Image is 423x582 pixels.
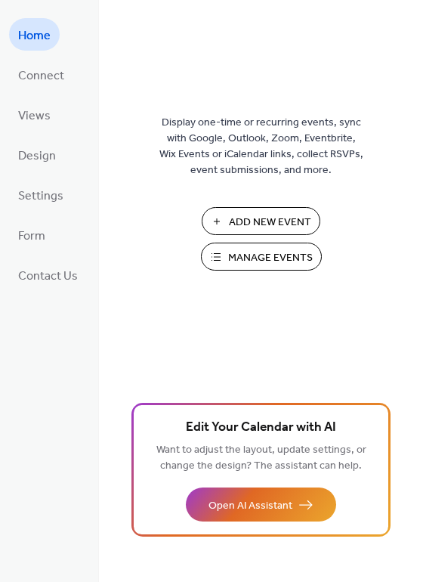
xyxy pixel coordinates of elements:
span: Manage Events [228,250,313,266]
span: Open AI Assistant [208,498,292,514]
a: Connect [9,58,73,91]
a: Settings [9,178,73,211]
a: Contact Us [9,258,87,291]
button: Manage Events [201,243,322,271]
span: Add New Event [229,215,311,231]
span: Views [18,104,51,128]
button: Open AI Assistant [186,488,336,522]
span: Display one-time or recurring events, sync with Google, Outlook, Zoom, Eventbrite, Wix Events or ... [159,115,363,178]
span: Contact Us [18,265,78,288]
span: Edit Your Calendar with AI [186,417,336,438]
span: Want to adjust the layout, update settings, or change the design? The assistant can help. [156,440,366,476]
span: Connect [18,64,64,88]
a: Views [9,98,60,131]
span: Home [18,24,51,48]
button: Add New Event [202,207,320,235]
a: Home [9,18,60,51]
span: Design [18,144,56,168]
a: Form [9,218,54,251]
a: Design [9,138,65,171]
span: Settings [18,184,63,208]
span: Form [18,224,45,248]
